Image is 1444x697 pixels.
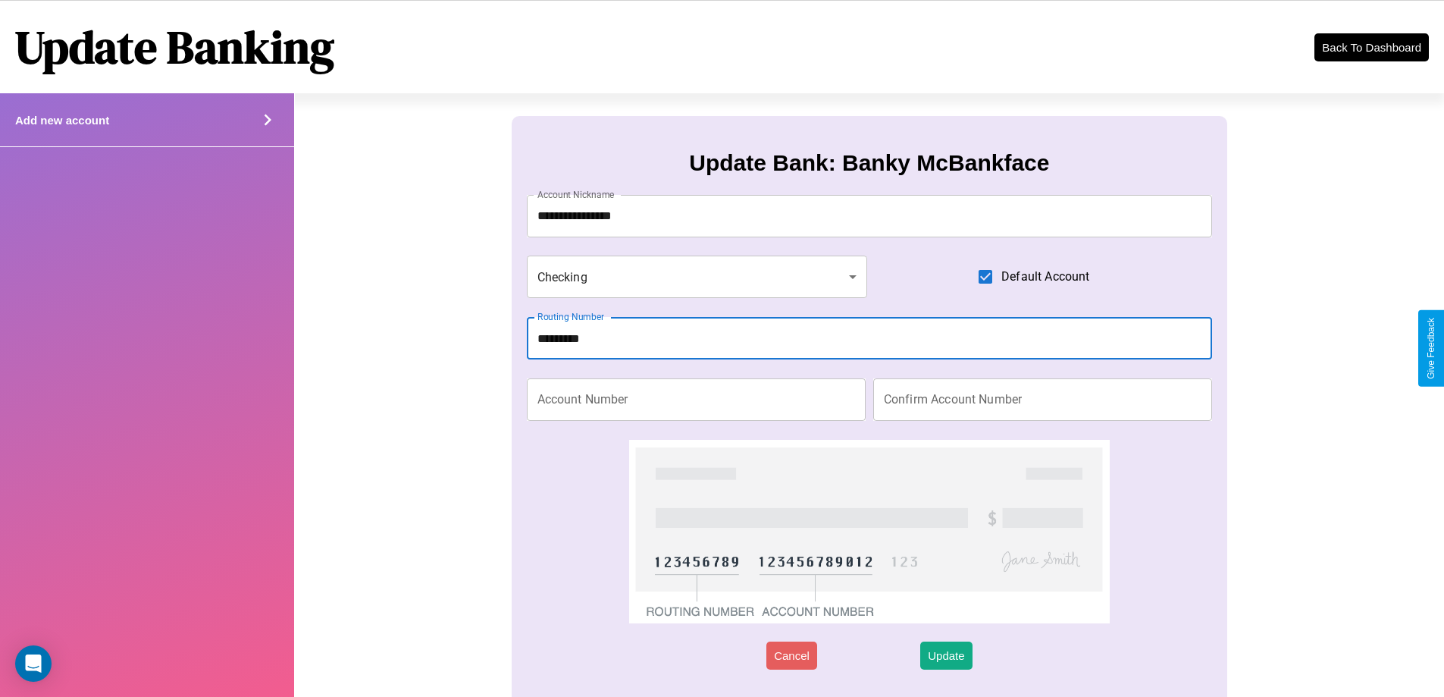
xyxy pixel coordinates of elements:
label: Account Nickname [537,188,615,201]
div: Give Feedback [1426,318,1436,379]
h4: Add new account [15,114,109,127]
span: Default Account [1001,268,1089,286]
img: check [629,440,1109,623]
button: Update [920,642,972,670]
h3: Update Bank: Banky McBankface [689,150,1049,176]
label: Routing Number [537,310,604,323]
div: Open Intercom Messenger [15,645,52,682]
button: Back To Dashboard [1314,33,1429,61]
div: Checking [527,256,868,298]
h1: Update Banking [15,16,334,78]
button: Cancel [766,642,817,670]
